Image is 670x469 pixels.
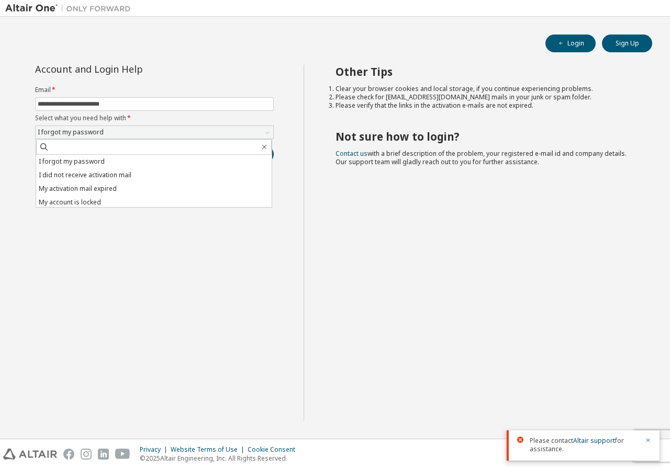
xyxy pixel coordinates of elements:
[35,114,274,122] label: Select what you need help with
[171,445,248,454] div: Website Terms of Use
[3,449,57,460] img: altair_logo.svg
[63,449,74,460] img: facebook.svg
[602,35,652,52] button: Sign Up
[140,445,171,454] div: Privacy
[36,155,272,168] li: I forgot my password
[573,436,615,445] a: Altair support
[36,127,105,138] div: I forgot my password
[81,449,92,460] img: instagram.svg
[336,85,634,93] li: Clear your browser cookies and local storage, if you continue experiencing problems.
[35,65,226,73] div: Account and Login Help
[35,86,274,94] label: Email
[336,65,634,78] h2: Other Tips
[336,101,634,110] li: Please verify that the links in the activation e-mails are not expired.
[5,3,136,14] img: Altair One
[248,445,301,454] div: Cookie Consent
[336,93,634,101] li: Please check for [EMAIL_ADDRESS][DOMAIN_NAME] mails in your junk or spam folder.
[336,149,627,166] span: with a brief description of the problem, your registered e-mail id and company details. Our suppo...
[545,35,596,52] button: Login
[140,454,301,463] p: © 2025 Altair Engineering, Inc. All Rights Reserved.
[336,130,634,143] h2: Not sure how to login?
[36,126,273,139] div: I forgot my password
[115,449,130,460] img: youtube.svg
[336,149,367,158] a: Contact us
[98,449,109,460] img: linkedin.svg
[530,437,639,453] span: Please contact for assistance.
